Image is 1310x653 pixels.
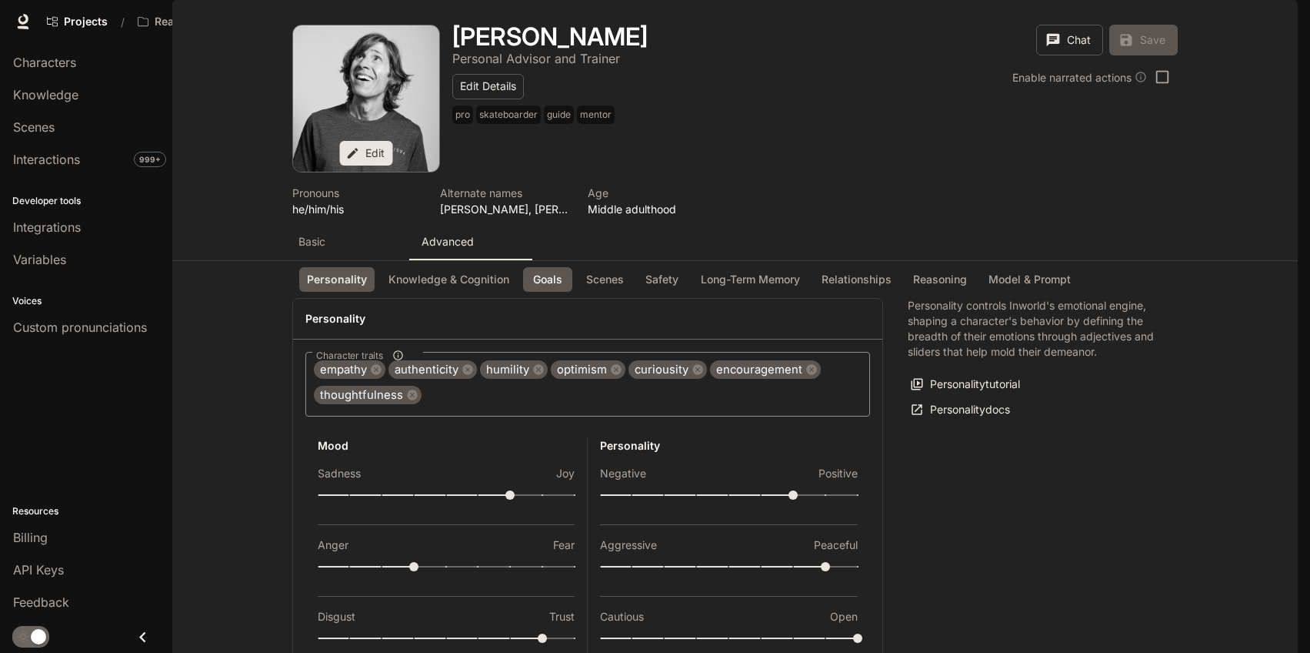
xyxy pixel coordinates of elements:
span: authenticity [388,361,465,379]
button: Reasoning [905,267,975,293]
span: thoughtfulness [314,387,409,404]
p: Basic [298,234,325,249]
div: optimism [551,360,625,379]
p: guide [547,109,571,121]
div: Avatar image [293,25,439,172]
p: mentor [580,109,612,121]
button: Personalitytutorial [908,372,1024,397]
button: Knowledge & Cognition [381,267,517,293]
div: encouragement [710,360,821,379]
p: Negative [600,466,646,481]
button: Edit Details [452,74,524,99]
p: Fear [553,537,575,553]
h6: Mood [318,438,575,454]
p: Middle adulthood [588,201,717,217]
p: Joy [556,466,575,481]
span: humility [480,361,535,379]
span: mentor [577,105,618,124]
div: curiousity [628,360,707,379]
span: guide [544,105,577,124]
span: curiousity [628,361,695,379]
button: Open character avatar dialog [293,25,439,172]
button: Open character details dialog [452,105,618,130]
span: Character traits [316,349,383,362]
span: encouragement [710,361,808,379]
a: Go to projects [40,6,115,37]
button: Scenes [578,267,632,293]
button: Open character details dialog [588,185,717,217]
span: empathy [314,361,373,379]
p: he/him/his [292,201,422,217]
button: Open character details dialog [440,185,569,217]
p: Age [588,185,717,201]
button: Chat [1036,25,1103,55]
button: Edit [339,141,392,166]
button: Open workspace menu [131,6,248,37]
button: Character traits [388,345,408,366]
div: Enable narrated actions [1012,69,1147,85]
span: pro [452,105,476,124]
span: skateboarder [476,105,544,124]
button: Open character details dialog [452,49,620,68]
p: Peaceful [814,537,858,553]
p: Advanced [422,234,474,249]
p: Personality controls Inworld's emotional engine, shaping a character's behavior by defining the b... [908,298,1154,360]
p: Reality Crisis [155,15,224,28]
p: Alternate names [440,185,569,201]
button: Safety [638,267,687,293]
p: Open [830,609,858,625]
button: Model & Prompt [981,267,1078,293]
span: Projects [64,15,108,28]
p: Sadness [318,466,361,481]
span: optimism [551,361,613,379]
button: Goals [523,267,572,293]
div: authenticity [388,360,477,379]
p: Trust [549,609,575,625]
button: Personality [299,267,375,293]
h1: [PERSON_NAME] [452,22,648,52]
a: Personalitydocs [908,397,1014,423]
h6: Personality [600,438,858,454]
div: humility [480,360,548,379]
p: [PERSON_NAME], [PERSON_NAME], Mutt [440,201,569,217]
div: empathy [314,360,385,379]
p: pro [455,109,470,121]
p: Anger [318,537,348,553]
button: Open character details dialog [452,25,648,49]
button: Long-Term Memory [693,267,808,293]
p: Personal Advisor and Trainer [452,51,620,66]
div: thoughtfulness [314,386,422,404]
p: Pronouns [292,185,422,201]
p: skateboarder [479,109,538,121]
button: Open character details dialog [292,185,422,217]
p: Aggressive [600,537,657,553]
p: Cautious [600,609,644,625]
button: Relationships [814,267,899,293]
p: Disgust [318,609,355,625]
h4: Personality [305,311,870,326]
p: Positive [818,466,858,481]
div: / [115,14,131,30]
